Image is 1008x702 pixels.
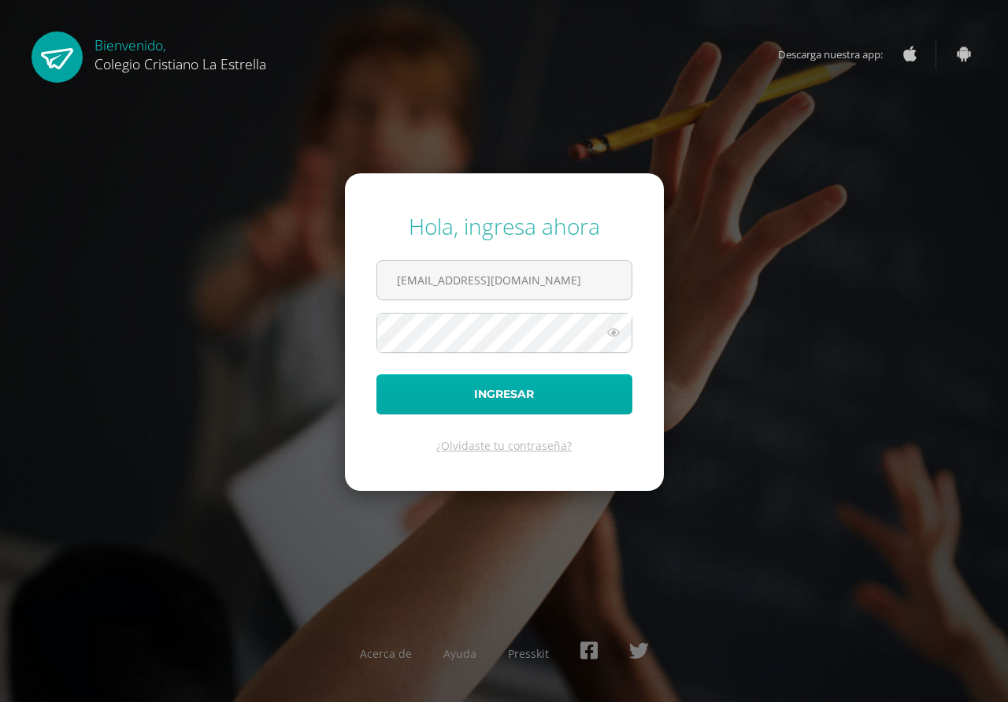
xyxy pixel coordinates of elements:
a: Acerca de [360,646,412,661]
input: Correo electrónico o usuario [377,261,632,299]
a: Ayuda [443,646,476,661]
div: Bienvenido, [94,32,266,73]
span: Colegio Cristiano La Estrella [94,54,266,73]
span: Descarga nuestra app: [778,39,899,69]
button: Ingresar [376,374,632,414]
a: Presskit [508,646,549,661]
div: Hola, ingresa ahora [376,211,632,241]
a: ¿Olvidaste tu contraseña? [436,438,572,453]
